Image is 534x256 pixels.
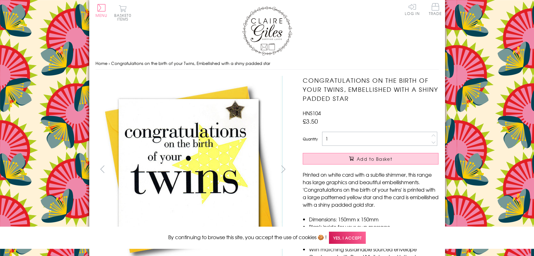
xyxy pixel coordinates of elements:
span: 0 items [117,12,131,22]
a: Home [96,60,107,66]
a: Trade [429,3,442,17]
span: £3.50 [303,117,318,126]
span: HNS104 [303,109,321,117]
nav: breadcrumbs [96,57,439,70]
button: prev [96,162,110,176]
li: With matching sustainable sourced envelope [309,245,438,253]
span: Trade [429,3,442,15]
span: Yes, I accept [329,232,366,244]
span: Congratulations on the birth of your Twins, Embellished with a shiny padded star [111,60,270,66]
button: next [276,162,290,176]
button: Menu [96,4,108,17]
a: Log In [405,3,420,15]
span: Add to Basket [357,156,392,162]
button: Basket0 items [114,5,131,21]
li: Dimensions: 150mm x 150mm [309,215,438,223]
span: Menu [96,12,108,18]
span: › [109,60,110,66]
p: Printed on white card with a subtle shimmer, this range has large graphics and beautiful embellis... [303,171,438,208]
label: Quantity [303,136,318,142]
h1: Congratulations on the birth of your Twins, Embellished with a shiny padded star [303,76,438,103]
img: Claire Giles Greetings Cards [242,6,292,56]
li: Blank inside for your own message [309,223,438,230]
button: Add to Basket [303,153,438,165]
